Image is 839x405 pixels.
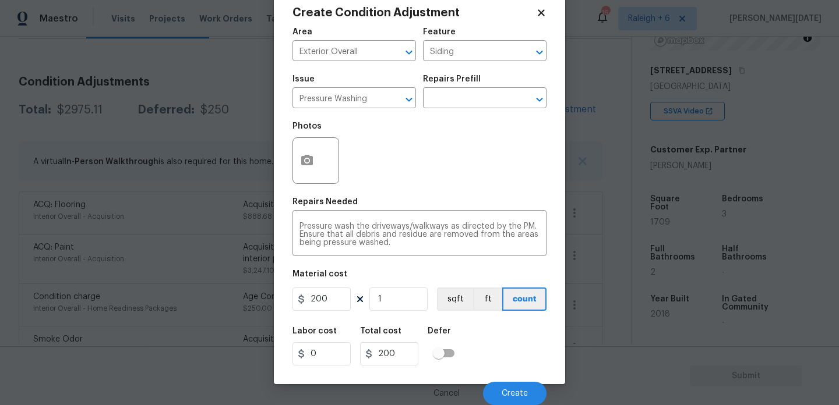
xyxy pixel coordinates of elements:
textarea: Pressure wash the driveways/walkways as directed by the PM. Ensure that all debris and residue ar... [299,222,540,247]
span: Create [502,389,528,398]
button: Open [531,91,548,108]
h5: Labor cost [292,327,337,335]
h5: Repairs Needed [292,198,358,206]
button: Cancel [415,382,478,405]
h5: Photos [292,122,322,130]
button: Open [401,44,417,61]
h5: Defer [428,327,451,335]
button: Open [401,91,417,108]
h5: Total cost [360,327,401,335]
h5: Area [292,28,312,36]
button: Create [483,382,547,405]
button: count [502,287,547,311]
h5: Repairs Prefill [423,75,481,83]
span: Cancel [433,389,460,398]
h5: Material cost [292,270,347,278]
h5: Feature [423,28,456,36]
h5: Issue [292,75,315,83]
button: Open [531,44,548,61]
button: sqft [437,287,473,311]
h2: Create Condition Adjustment [292,7,536,19]
button: ft [473,287,502,311]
